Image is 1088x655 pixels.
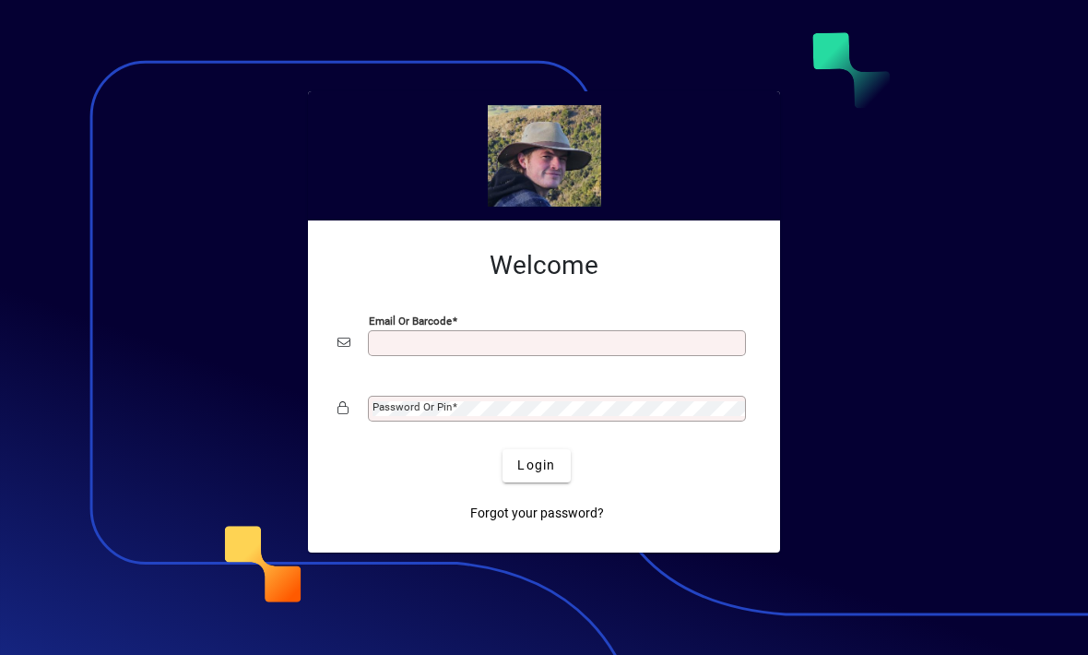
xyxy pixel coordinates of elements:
[463,497,611,530] a: Forgot your password?
[369,314,452,327] mat-label: Email or Barcode
[517,456,555,475] span: Login
[337,250,751,281] h2: Welcome
[503,449,570,482] button: Login
[470,504,604,523] span: Forgot your password?
[373,400,452,413] mat-label: Password or Pin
